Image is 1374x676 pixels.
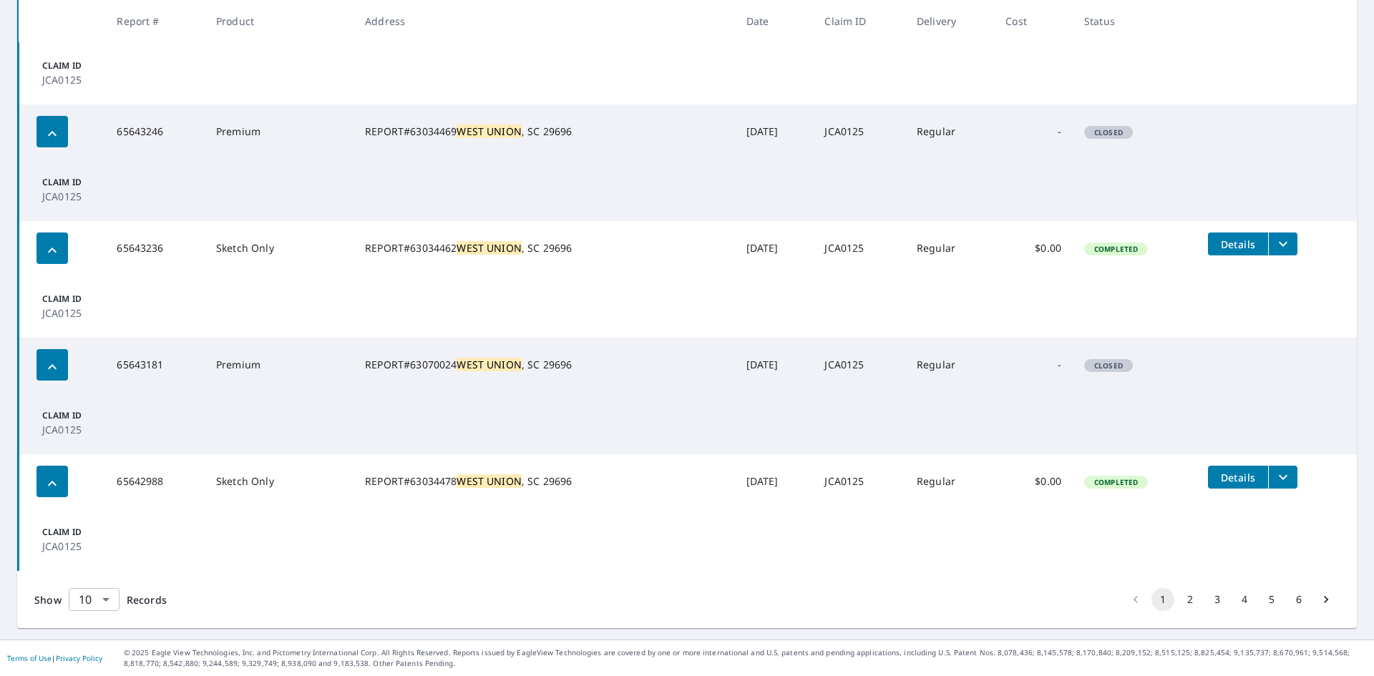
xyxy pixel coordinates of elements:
[735,454,814,509] td: [DATE]
[105,221,205,275] td: 65643236
[42,72,122,87] p: JCA0125
[1233,588,1256,611] button: Go to page 4
[365,241,723,255] div: REPORT#63034462 , SC 29696
[205,454,354,509] td: Sketch Only
[1122,588,1340,611] nav: pagination navigation
[56,653,102,663] a: Privacy Policy
[994,104,1073,159] td: -
[813,454,905,509] td: JCA0125
[1086,477,1146,487] span: Completed
[42,422,122,437] p: JCA0125
[994,221,1073,275] td: $0.00
[205,104,354,159] td: Premium
[105,338,205,392] td: 65643181
[42,293,122,305] p: Claim ID
[1208,466,1268,489] button: detailsBtn-65642988
[905,221,994,275] td: Regular
[735,338,814,392] td: [DATE]
[457,358,522,371] mark: WEST UNION
[813,221,905,275] td: JCA0125
[34,593,62,607] span: Show
[42,189,122,204] p: JCA0125
[205,221,354,275] td: Sketch Only
[365,474,723,489] div: REPORT#63034478 , SC 29696
[42,409,122,422] p: Claim ID
[365,124,723,139] div: REPORT#63034469 , SC 29696
[735,104,814,159] td: [DATE]
[42,59,122,72] p: Claim ID
[1268,232,1297,255] button: filesDropdownBtn-65643236
[124,647,1367,669] p: © 2025 Eagle View Technologies, Inc. and Pictometry International Corp. All Rights Reserved. Repo...
[42,176,122,189] p: Claim ID
[1086,127,1131,137] span: Closed
[105,454,205,509] td: 65642988
[1217,237,1259,251] span: Details
[1151,588,1174,611] button: page 1
[994,454,1073,509] td: $0.00
[7,654,102,662] p: |
[905,104,994,159] td: Regular
[813,104,905,159] td: JCA0125
[1086,361,1131,371] span: Closed
[42,539,122,554] p: JCA0125
[457,124,522,138] mark: WEST UNION
[127,593,167,607] span: Records
[1287,588,1310,611] button: Go to page 6
[1208,232,1268,255] button: detailsBtn-65643236
[42,526,122,539] p: Claim ID
[1179,588,1202,611] button: Go to page 2
[735,221,814,275] td: [DATE]
[105,104,205,159] td: 65643246
[1206,588,1229,611] button: Go to page 3
[457,241,522,255] mark: WEST UNION
[69,588,120,611] div: Show 10 records
[365,358,723,372] div: REPORT#63070024 , SC 29696
[994,338,1073,392] td: -
[813,338,905,392] td: JCA0125
[1260,588,1283,611] button: Go to page 5
[457,474,522,488] mark: WEST UNION
[905,454,994,509] td: Regular
[1268,466,1297,489] button: filesDropdownBtn-65642988
[905,338,994,392] td: Regular
[1086,244,1146,254] span: Completed
[1315,588,1338,611] button: Go to next page
[42,305,122,320] p: JCA0125
[205,338,354,392] td: Premium
[1217,471,1259,484] span: Details
[69,579,120,619] div: 10
[7,653,52,663] a: Terms of Use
